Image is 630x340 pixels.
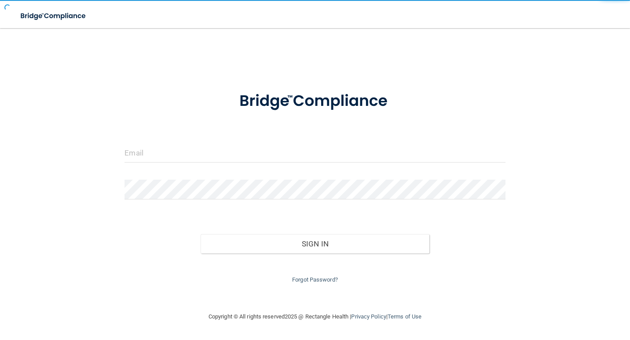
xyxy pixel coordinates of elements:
input: Email [125,143,505,163]
a: Privacy Policy [351,313,386,320]
button: Sign In [201,234,429,253]
a: Terms of Use [388,313,421,320]
div: Copyright © All rights reserved 2025 @ Rectangle Health | | [154,303,476,331]
img: bridge_compliance_login_screen.278c3ca4.svg [13,7,94,25]
img: bridge_compliance_login_screen.278c3ca4.svg [223,81,407,122]
a: Forgot Password? [292,276,338,283]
